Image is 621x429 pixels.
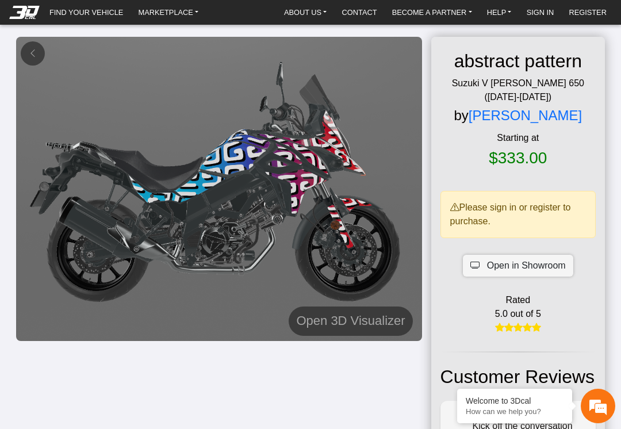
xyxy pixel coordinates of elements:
h2: $333.00 [489,145,547,171]
a: HELP [482,5,516,20]
h4: by [454,104,582,127]
div: Chat with us now [77,60,210,75]
span: 5.0 out of 5 [495,307,541,321]
a: CONTACT [338,5,382,20]
a: SIGN IN [522,5,559,20]
span: Suzuki V [PERSON_NAME] 650 ([DATE]-[DATE]) [440,76,596,104]
span: Rated [505,293,530,307]
a: FIND YOUR VEHICLE [45,5,128,20]
a: REGISTER [564,5,611,20]
div: Articles [148,323,219,359]
h2: abstract pattern [445,46,591,76]
a: BECOME A PARTNER [388,5,477,20]
button: Open in Showroom [463,255,573,277]
a: [PERSON_NAME] [469,108,582,123]
span: Open in Showroom [487,259,566,273]
h2: Customer Reviews [440,362,596,392]
button: Open 3D Visualizer [289,307,412,335]
div: FAQs [77,323,148,359]
div: Navigation go back [13,59,30,76]
textarea: Type your message and hit 'Enter' [6,283,219,323]
span: Conversation [6,343,77,351]
div: Welcome to 3Dcal [466,396,563,405]
div: Minimize live chat window [189,6,216,33]
a: ABOUT US [279,5,331,20]
a: MARKETPLACE [134,5,204,20]
div: Please sign in or register to purchase. [440,191,596,238]
span: We're online! [67,127,159,236]
h5: Open 3D Visualizer [296,311,405,331]
img: abstract pattern [16,37,422,341]
span: Starting at [440,131,596,145]
p: How can we help you? [466,407,563,416]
